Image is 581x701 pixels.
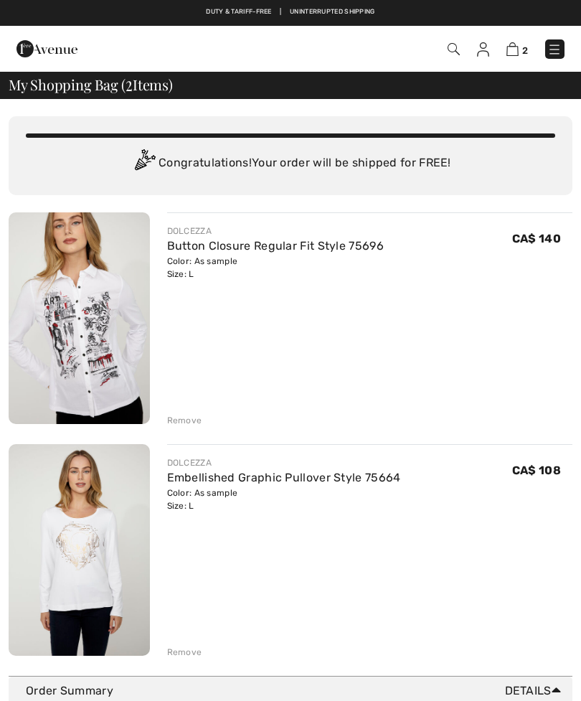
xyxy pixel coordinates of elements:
[167,646,202,659] div: Remove
[512,464,561,477] span: CA$ 108
[9,444,150,656] img: Embellished Graphic Pullover Style 75664
[477,42,489,57] img: My Info
[167,225,384,237] div: DOLCEZZA
[522,45,528,56] span: 2
[16,34,77,63] img: 1ère Avenue
[506,42,519,56] img: Shopping Bag
[448,43,460,55] img: Search
[167,486,401,512] div: Color: As sample Size: L
[130,149,159,178] img: Congratulation2.svg
[512,232,561,245] span: CA$ 140
[506,40,528,57] a: 2
[167,255,384,281] div: Color: As sample Size: L
[167,456,401,469] div: DOLCEZZA
[126,74,133,93] span: 2
[9,77,173,92] span: My Shopping Bag ( Items)
[505,682,567,700] span: Details
[26,149,555,178] div: Congratulations! Your order will be shipped for FREE!
[547,42,562,57] img: Menu
[16,41,77,55] a: 1ère Avenue
[167,471,401,484] a: Embellished Graphic Pullover Style 75664
[167,414,202,427] div: Remove
[26,682,567,700] div: Order Summary
[9,212,150,424] img: Button Closure Regular Fit Style 75696
[167,239,384,253] a: Button Closure Regular Fit Style 75696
